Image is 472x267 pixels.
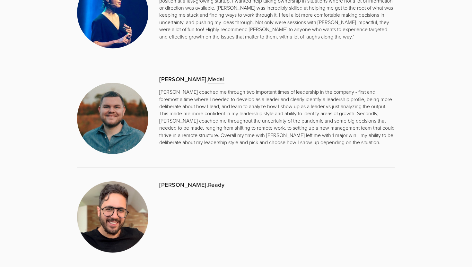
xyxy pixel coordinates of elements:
[77,181,148,253] img: jordan-menashy-circle-cropped.png
[159,76,395,83] h3: [PERSON_NAME],
[159,181,395,188] h3: [PERSON_NAME],
[208,75,225,84] a: Medal
[208,181,225,189] a: Ready
[159,88,395,146] p: [PERSON_NAME] coached me through two important times of leadership in the company - first and for...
